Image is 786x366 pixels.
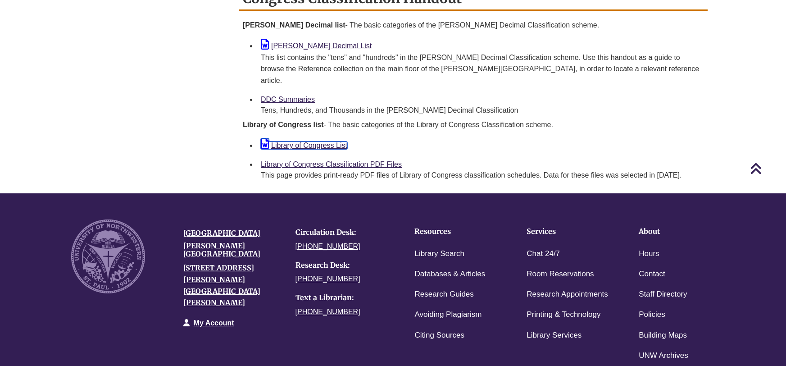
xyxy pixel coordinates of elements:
div: This page provides print-ready PDF files of Library of Congress classification schedules. Data fo... [261,170,700,181]
a: [PHONE_NUMBER] [295,275,360,283]
div: This list contains the "tens" and "hundreds" in the [PERSON_NAME] Decimal Classification scheme. ... [261,52,700,87]
h4: About [639,228,723,236]
a: Citing Sources [414,329,464,342]
h4: Resources [414,228,499,236]
a: Databases & Articles [414,268,485,281]
a: Building Maps [639,329,687,342]
a: DDC Summaries [261,96,315,103]
a: [PHONE_NUMBER] [295,242,360,250]
h4: Circulation Desk: [295,229,394,237]
p: - The basic categories of the [PERSON_NAME] Decimal Classification scheme. [243,20,704,31]
a: Policies [639,308,665,321]
a: Hours [639,247,659,261]
a: Research Appointments [527,288,608,301]
strong: [PERSON_NAME] Decimal list [243,21,345,29]
p: - The basic categories of the Library of Congress Classification scheme. [243,119,704,130]
strong: Library of Congress list [243,121,324,128]
a: [PERSON_NAME] Decimal List [261,42,372,50]
a: Library of Congress Classification PDF Files [261,160,402,168]
h4: Research Desk: [295,261,394,270]
a: [GEOGRAPHIC_DATA] [183,229,260,238]
a: Library Services [527,329,582,342]
a: [STREET_ADDRESS][PERSON_NAME][GEOGRAPHIC_DATA][PERSON_NAME] [183,263,260,307]
img: UNW seal [71,220,145,293]
a: Library Search [414,247,464,261]
a: UNW Archives [639,349,688,362]
h4: Text a Librarian: [295,294,394,302]
a: Avoiding Plagiarism [414,308,482,321]
a: Research Guides [414,288,473,301]
a: Room Reservations [527,268,594,281]
a: My Account [194,319,234,327]
div: Tens, Hundreds, and Thousands in the [PERSON_NAME] Decimal Classification [261,105,700,116]
a: Chat 24/7 [527,247,560,261]
a: Contact [639,268,665,281]
a: Staff Directory [639,288,687,301]
a: Back to Top [750,162,784,174]
a: [PHONE_NUMBER] [295,308,360,316]
h4: Services [527,228,611,236]
a: Library of Congress List [261,142,347,149]
a: Printing & Technology [527,308,600,321]
h4: [PERSON_NAME][GEOGRAPHIC_DATA] [183,242,282,258]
